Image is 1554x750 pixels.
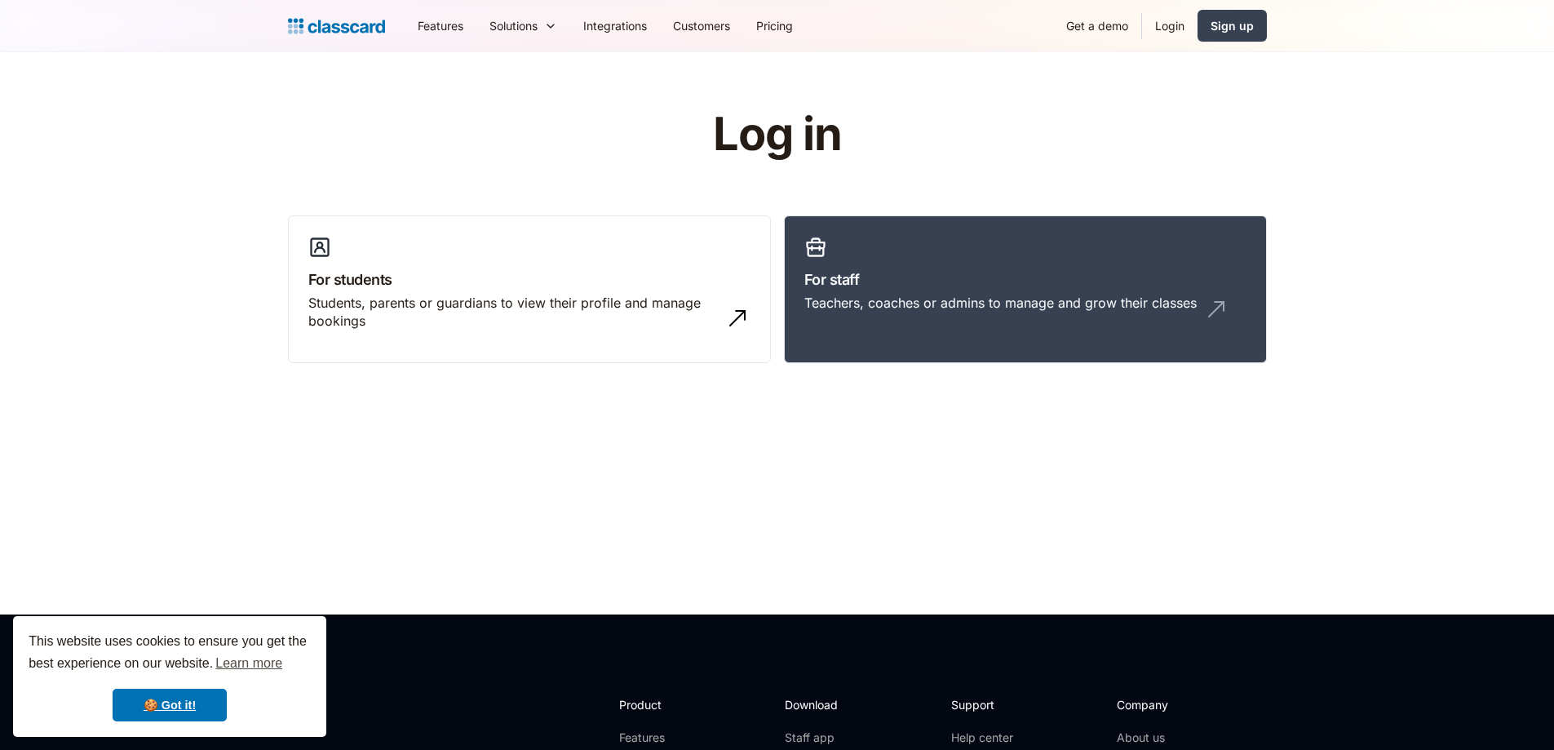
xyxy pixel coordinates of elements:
[1117,696,1225,713] h2: Company
[570,7,660,44] a: Integrations
[1053,7,1141,44] a: Get a demo
[1142,7,1198,44] a: Login
[660,7,743,44] a: Customers
[288,15,385,38] a: Logo
[518,109,1036,160] h1: Log in
[476,7,570,44] div: Solutions
[13,616,326,737] div: cookieconsent
[804,268,1246,291] h3: For staff
[784,215,1267,364] a: For staffTeachers, coaches or admins to manage and grow their classes
[288,215,771,364] a: For studentsStudents, parents or guardians to view their profile and manage bookings
[405,7,476,44] a: Features
[785,696,852,713] h2: Download
[1117,730,1225,746] a: About us
[29,632,311,676] span: This website uses cookies to ensure you get the best experience on our website.
[113,689,227,721] a: dismiss cookie message
[951,696,1017,713] h2: Support
[1198,10,1267,42] a: Sign up
[308,268,750,291] h3: For students
[213,651,285,676] a: learn more about cookies
[1211,17,1254,34] div: Sign up
[489,17,538,34] div: Solutions
[619,696,706,713] h2: Product
[951,730,1017,746] a: Help center
[619,730,706,746] a: Features
[785,730,852,746] a: Staff app
[308,294,718,331] div: Students, parents or guardians to view their profile and manage bookings
[743,7,806,44] a: Pricing
[804,294,1197,312] div: Teachers, coaches or admins to manage and grow their classes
